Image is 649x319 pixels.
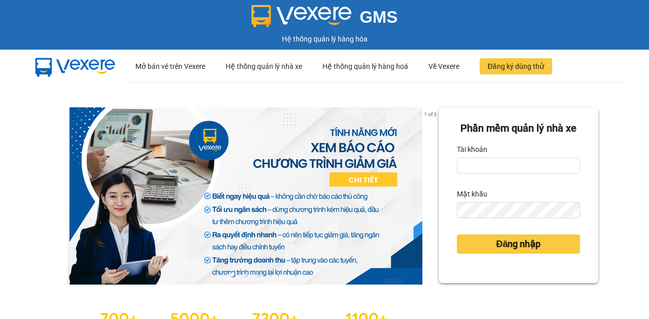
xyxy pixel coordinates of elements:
[457,157,580,174] input: Tài khoản
[480,58,552,74] button: Đăng ký dùng thử
[255,272,259,276] li: slide item 3
[359,8,398,26] span: GMS
[135,50,205,83] div: Mở bán vé trên Vexere
[25,50,125,83] img: mbUUG5Q.png
[226,50,302,83] div: Hệ thống quản lý nhà xe
[3,33,646,45] div: Hệ thống quản lý hàng hóa
[457,186,487,202] label: Mật khẩu
[428,50,459,83] div: Về Vexere
[322,50,408,83] div: Hệ thống quản lý hàng hoá
[51,107,65,285] button: previous slide / item
[457,202,580,218] input: Mật khẩu
[457,121,580,136] div: Phần mềm quản lý nhà xe
[231,272,235,276] li: slide item 1
[421,107,439,121] p: 1 of 3
[457,234,580,254] button: Đăng nhập
[251,15,398,23] a: GMS
[488,61,544,72] span: Đăng ký dùng thử
[457,141,487,157] label: Tài khoản
[243,272,247,276] li: slide item 2
[496,237,540,251] span: Đăng nhập
[251,5,352,27] img: logo 2
[424,107,439,285] button: next slide / item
